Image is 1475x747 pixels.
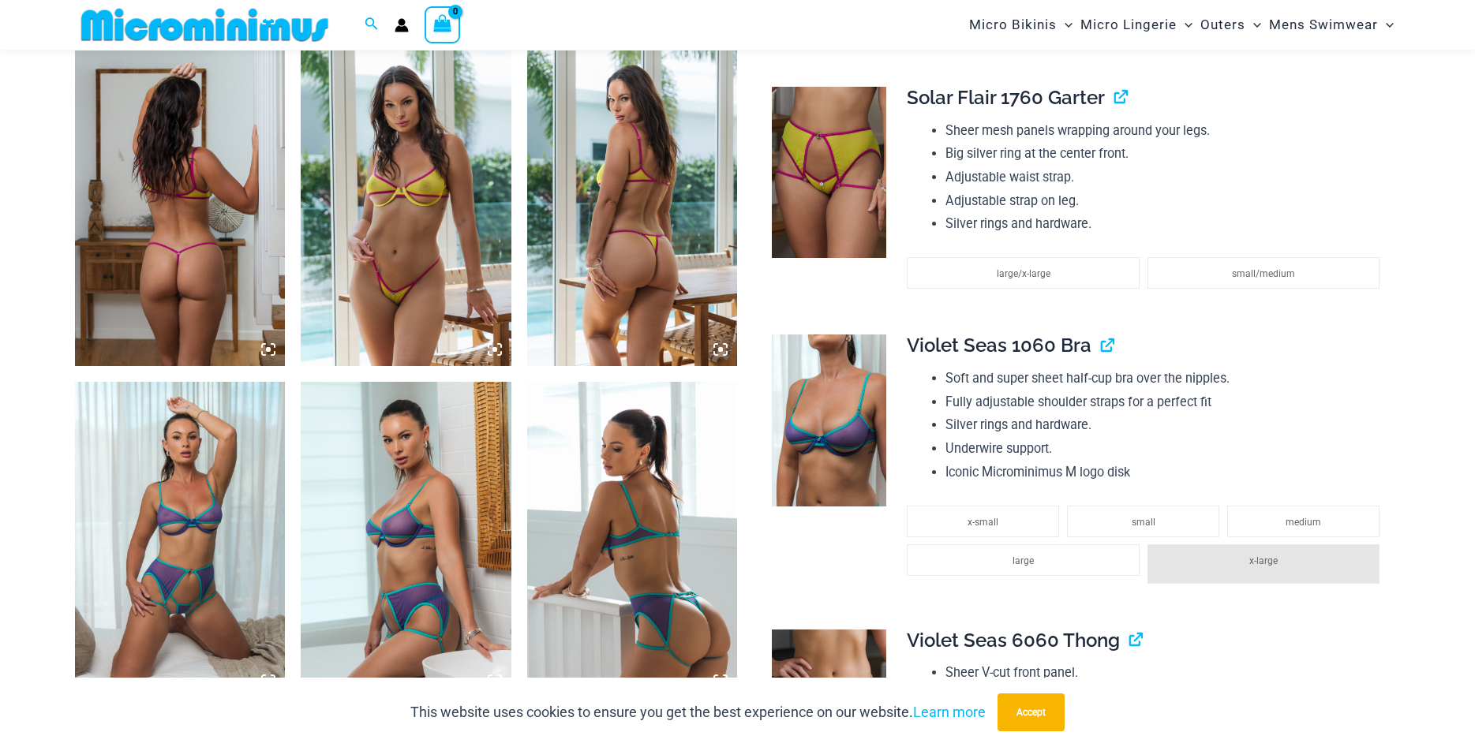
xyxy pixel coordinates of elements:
span: Solar Flair 1760 Garter [907,86,1105,109]
li: Sheer mesh panels wrapping around your legs. [945,119,1387,143]
li: Silver rings and hardware. [945,212,1387,236]
li: x-large [1147,544,1380,584]
li: Iconic Microminimus M logo disk [945,461,1387,484]
li: Soft and super sheet half-cup bra over the nipples. [945,367,1387,390]
span: Micro Bikinis [969,5,1057,45]
img: Dangers Kiss Violet Seas 1060 Bra [772,334,886,506]
a: Search icon link [365,15,379,35]
span: Outers [1200,5,1245,45]
span: small [1132,517,1155,528]
img: Dangers Kiss Solar Flair 1060 Bra 6060 Thong [301,50,511,366]
li: Silver rings and hardware. [945,413,1387,437]
img: Dangers Kiss Violet Seas 1060 Bra 611 Micro 1760 Garter [301,382,511,697]
span: Menu Toggle [1057,5,1073,45]
span: small/medium [1232,268,1295,279]
p: This website uses cookies to ensure you get the best experience on our website. [410,700,986,724]
img: Dangers Kiss Solar Flair 1060 Bra 611 Micro [75,50,286,366]
a: Mens SwimwearMenu ToggleMenu Toggle [1265,5,1398,45]
li: Adjustable strap on leg. [945,189,1387,213]
span: Menu Toggle [1245,5,1261,45]
a: Learn more [913,704,986,720]
li: small [1067,506,1219,537]
a: Micro LingerieMenu ToggleMenu Toggle [1076,5,1196,45]
span: Violet Seas 1060 Bra [907,334,1091,357]
li: Big silver ring at the center front. [945,142,1387,166]
span: x-small [968,517,998,528]
li: Sheer V-cut front panel. [945,661,1387,685]
a: Account icon link [395,18,409,32]
li: Underwire support. [945,437,1387,461]
li: x-small [907,506,1059,537]
a: Micro BikinisMenu ToggleMenu Toggle [965,5,1076,45]
a: OutersMenu ToggleMenu Toggle [1196,5,1265,45]
span: large/x-large [997,268,1050,279]
span: Mens Swimwear [1269,5,1378,45]
span: Violet Seas 6060 Thong [907,629,1120,652]
span: Menu Toggle [1177,5,1192,45]
img: Dangers Kiss Solar Flair 1060 Bra 6060 Thong [527,50,738,366]
span: Micro Lingerie [1080,5,1177,45]
span: x-large [1249,555,1278,566]
span: Menu Toggle [1378,5,1394,45]
li: Adjustable waist strap. [945,166,1387,189]
li: medium [1227,506,1380,537]
li: large [907,544,1139,576]
img: Dangers Kiss Violet Seas 1060 Bra 6060 Thong 1760 Garter [527,382,738,697]
img: Dangers Kiss Solar Flair 6060 Thong 1760 Garter 03 [772,87,886,259]
li: Fully adjustable shoulder straps for a perfect fit [945,390,1387,414]
li: large/x-large [907,257,1139,289]
span: medium [1286,517,1321,528]
a: View Shopping Cart, empty [425,6,461,43]
img: MM SHOP LOGO FLAT [75,7,335,43]
nav: Site Navigation [963,2,1401,47]
span: large [1013,555,1034,566]
img: Dangers Kiss Violet Seas 1060 Bra 611 Micro 1760 Garter [75,382,286,697]
li: small/medium [1147,257,1380,289]
button: Accept [998,693,1065,731]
